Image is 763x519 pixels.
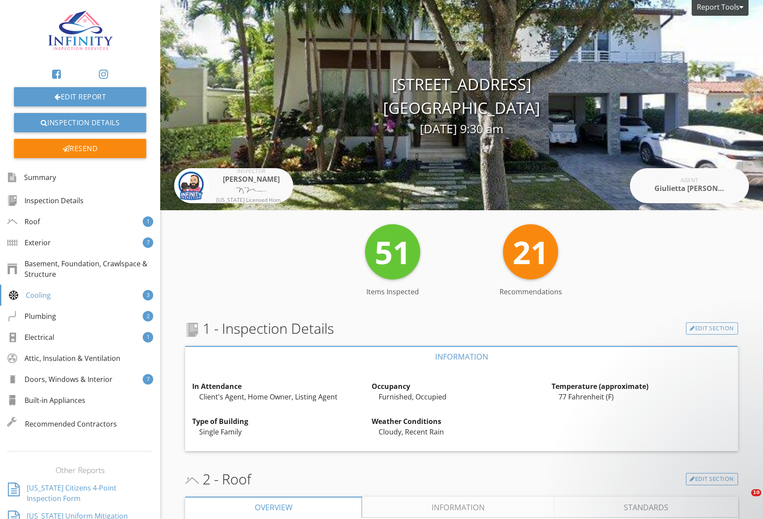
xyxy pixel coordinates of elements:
[192,392,372,402] div: Client's Agent, Home Owner, Listing Agent
[143,290,153,300] div: 3
[552,381,648,391] strong: Temperature (approximate)
[513,230,549,273] span: 21
[235,184,268,195] img: signature5cc796198b3f0.png
[372,392,551,402] div: Furnished, Occupied
[14,139,146,158] div: Resend
[143,237,153,248] div: 7
[7,353,120,364] div: Attic, Insulation & Ventilation
[751,489,761,496] span: 10
[7,311,56,321] div: Plumbing
[7,258,153,279] div: Basement, Foundation, Crawlspace & Structure
[174,168,293,203] a: Inspector [PERSON_NAME] [US_STATE] Licensed Home Inspector # HI11464, NACHI16032514
[8,290,51,300] div: Cooling
[7,374,113,385] div: Doors, Windows & Interior
[160,73,763,138] div: [STREET_ADDRESS] [GEOGRAPHIC_DATA]
[192,381,242,391] strong: In Attendance
[174,168,209,203] img: ohxe1i1e9.png
[7,195,84,206] div: Inspection Details
[7,332,54,342] div: Electrical
[192,427,372,437] div: Single Family
[7,395,85,406] div: Built-in Appliances
[654,178,724,183] div: Agent
[160,120,763,138] div: [DATE] 9:30 am
[192,417,248,426] strong: Type of Building
[143,332,153,342] div: 1
[14,113,146,132] a: Inspection Details
[462,286,600,297] div: Recommendations
[372,427,551,437] div: Cloudy, Recent Rain
[143,216,153,227] div: 1
[185,318,334,339] span: 1 - Inspection Details
[686,322,738,335] a: Edit Section
[7,237,51,248] div: Exterior
[143,311,153,321] div: 2
[216,198,286,203] div: [US_STATE] Licensed Home Inspector # HI11464, NACHI16032514
[7,170,56,185] div: Summary
[185,469,251,490] span: 2 - Roof
[216,169,286,174] div: Inspector
[27,483,152,504] div: [US_STATE] Citizens 4-Point Inspection Form
[14,87,146,106] a: Edit Report
[7,216,40,227] div: Roof
[733,489,754,510] iframe: Intercom live chat
[375,230,411,273] span: 51
[143,374,153,385] div: 7
[568,392,614,402] span: Fahrenheit (F)
[555,497,738,518] a: Standards
[323,286,462,297] div: Items Inspected
[552,392,731,402] div: 77
[654,183,724,194] div: Giulietta [PERSON_NAME]
[38,7,122,61] img: 8D54F93A-01A2-48A0-8150-777846B88402.jpeg
[372,381,410,391] strong: Occupancy
[362,497,554,518] a: Information
[372,417,441,426] strong: Weather Conditions
[8,479,152,507] a: [US_STATE] Citizens 4-Point Inspection Form
[25,419,117,429] span: Recommended Contractors
[216,174,286,184] div: [PERSON_NAME]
